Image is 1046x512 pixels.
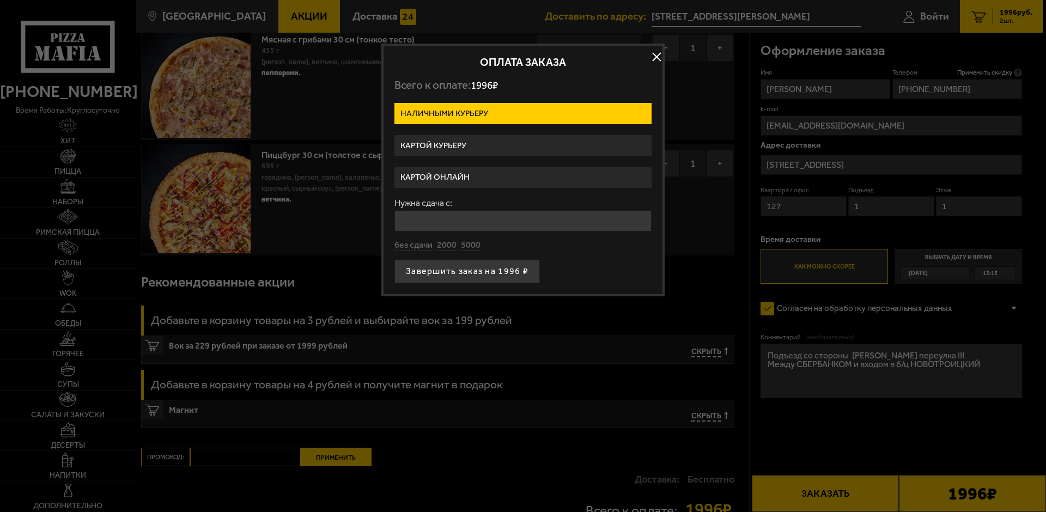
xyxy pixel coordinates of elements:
label: Наличными курьеру [394,103,652,124]
button: 2000 [437,240,457,252]
label: Нужна сдача с: [394,199,652,208]
span: 1996 ₽ [471,79,498,92]
label: Картой курьеру [394,135,652,156]
button: Завершить заказ на 1996 ₽ [394,259,540,283]
button: 5000 [461,240,481,252]
button: без сдачи [394,240,433,252]
h2: Оплата заказа [394,57,652,68]
p: Всего к оплате: [394,78,652,92]
label: Картой онлайн [394,167,652,188]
